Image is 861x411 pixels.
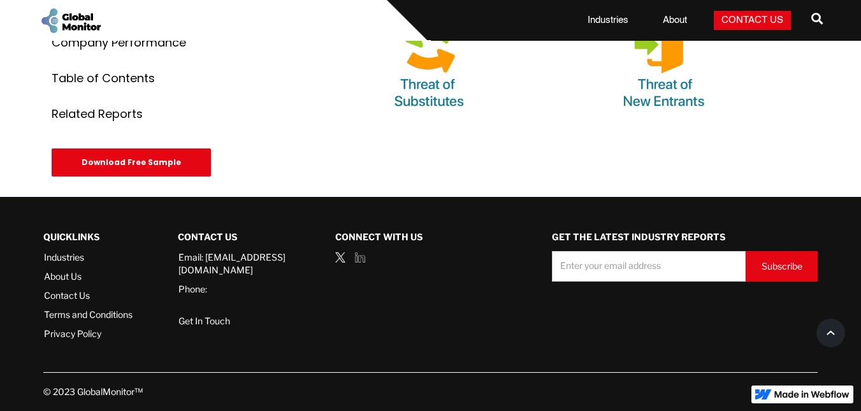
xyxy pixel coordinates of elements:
a: Contact Us [714,11,791,30]
div: QUICKLINKS [43,223,133,251]
div: Related Reports [52,108,143,120]
strong: Connect with us [335,231,423,242]
a: Terms and Conditions [44,308,133,321]
a: Company Performance [52,30,249,55]
a: Contact Us [44,289,133,302]
a:  [811,8,823,33]
form: Demo Request [552,251,818,282]
a: home [39,6,103,35]
a: About [655,14,695,27]
span:  [811,10,823,27]
img: Made in Webflow [774,391,850,398]
strong: GET THE LATEST INDUSTRY REPORTS [552,231,725,242]
a: Industries [580,14,636,27]
input: Subscribe [746,251,818,282]
div: Download Free Sample [52,148,211,177]
a: About Us [44,270,133,283]
a: Email: [EMAIL_ADDRESS][DOMAIN_NAME] [178,251,303,277]
div: © 2023 GlobalMonitor™ [43,386,818,398]
a: Industries [44,251,133,264]
a: Phone: [178,283,207,296]
a: Related Reports [52,101,249,127]
a: Privacy Policy [44,328,133,340]
strong: Contact Us [178,231,237,242]
a: Table of Contents [52,66,249,91]
input: Enter your email address [552,251,746,282]
div: Company Performance [52,36,186,49]
a: Get In Touch [178,302,230,328]
div: Table of Contents [52,72,155,85]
